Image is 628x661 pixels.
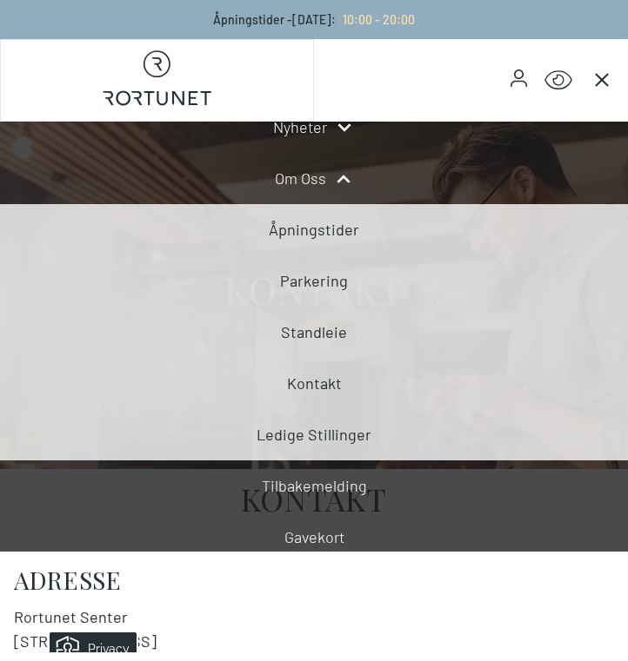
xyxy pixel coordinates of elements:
button: Open Accessibility Menu [544,67,572,95]
a: Kontakt [287,373,342,393]
a: Parkering [280,271,348,290]
a: Standleie [281,322,347,341]
span: 10:00 - 20:00 [343,12,415,27]
h2: Adresse [14,563,614,598]
a: Nyheter [273,116,327,139]
a: 10:00 - 20:00 [336,12,415,27]
p: Åpningstider - [DATE] : [213,10,415,29]
a: Tilbakemelding [262,474,367,498]
a: Om oss [275,167,326,190]
button: Main menu [590,68,614,92]
iframe: Manage Preferences [17,631,159,652]
a: Ledige stillinger [257,425,371,444]
h5: Privacy [70,3,112,33]
a: Gavekort [284,525,344,549]
a: Åpningstider [269,220,359,239]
